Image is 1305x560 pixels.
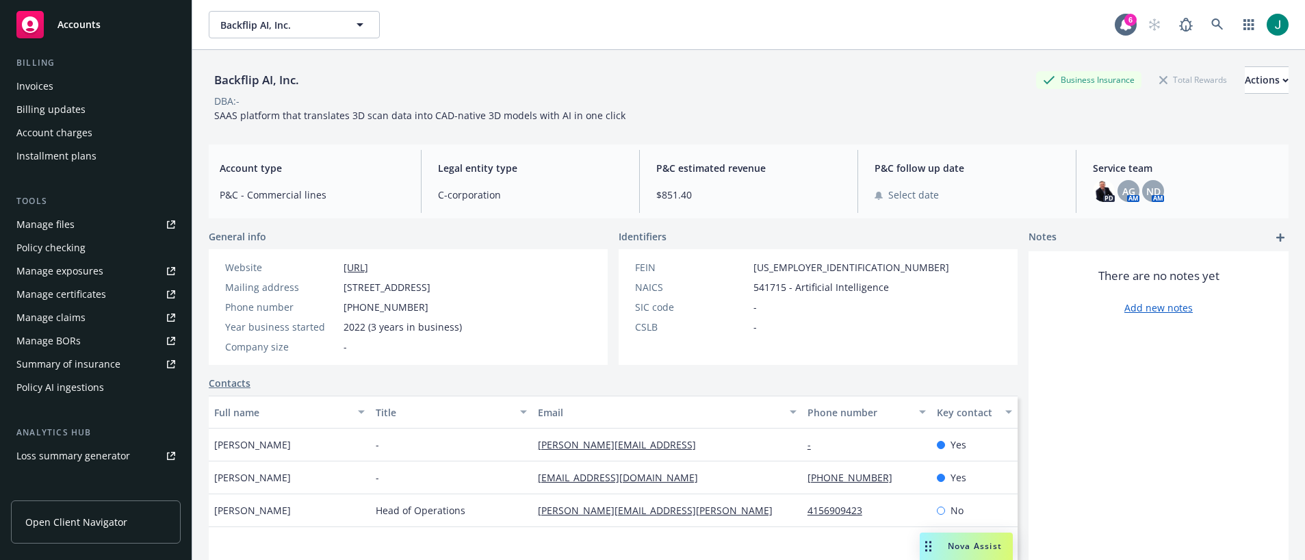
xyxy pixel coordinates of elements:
[209,229,266,244] span: General info
[1029,229,1057,246] span: Notes
[220,188,404,202] span: P&C - Commercial lines
[344,300,428,314] span: [PHONE_NUMBER]
[344,340,347,354] span: -
[1093,161,1278,175] span: Service team
[16,237,86,259] div: Policy checking
[1093,180,1115,202] img: photo
[11,5,181,44] a: Accounts
[951,470,966,485] span: Yes
[1172,11,1200,38] a: Report a Bug
[11,353,181,375] a: Summary of insurance
[225,320,338,334] div: Year business started
[16,145,96,167] div: Installment plans
[344,280,430,294] span: [STREET_ADDRESS]
[1141,11,1168,38] a: Start snowing
[370,396,532,429] button: Title
[16,445,130,467] div: Loss summary generator
[11,214,181,236] a: Manage files
[16,377,104,398] div: Policy AI ingestions
[532,396,802,429] button: Email
[16,353,120,375] div: Summary of insurance
[214,405,350,420] div: Full name
[951,503,964,518] span: No
[875,161,1059,175] span: P&C follow up date
[214,437,291,452] span: [PERSON_NAME]
[1124,301,1193,315] a: Add new notes
[753,260,949,275] span: [US_EMPLOYER_IDENTIFICATION_NUMBER]
[16,75,53,97] div: Invoices
[807,504,873,517] a: 4156909423
[376,437,379,452] span: -
[344,261,368,274] a: [URL]
[16,99,86,120] div: Billing updates
[11,445,181,467] a: Loss summary generator
[538,405,781,420] div: Email
[209,71,305,89] div: Backflip AI, Inc.
[344,320,462,334] span: 2022 (3 years in business)
[656,161,841,175] span: P&C estimated revenue
[920,533,937,560] div: Drag to move
[438,188,623,202] span: C-corporation
[25,515,127,529] span: Open Client Navigator
[1036,71,1141,88] div: Business Insurance
[1235,11,1263,38] a: Switch app
[11,426,181,440] div: Analytics hub
[11,194,181,208] div: Tools
[753,300,757,314] span: -
[11,377,181,398] a: Policy AI ingestions
[376,503,465,518] span: Head of Operations
[16,122,92,144] div: Account charges
[538,471,709,484] a: [EMAIL_ADDRESS][DOMAIN_NAME]
[376,405,511,420] div: Title
[1272,229,1289,246] a: add
[538,438,707,451] a: [PERSON_NAME][EMAIL_ADDRESS]
[951,437,966,452] span: Yes
[225,260,338,275] div: Website
[11,307,181,329] a: Manage claims
[1267,14,1289,36] img: photo
[1245,67,1289,93] div: Actions
[11,99,181,120] a: Billing updates
[11,122,181,144] a: Account charges
[635,280,748,294] div: NAICS
[807,438,822,451] a: -
[225,300,338,314] div: Phone number
[1204,11,1231,38] a: Search
[16,330,81,352] div: Manage BORs
[635,320,748,334] div: CSLB
[214,109,625,122] span: SAAS platform that translates 3D scan data into CAD-native 3D models with AI in one click
[635,260,748,275] div: FEIN
[16,283,106,305] div: Manage certificates
[376,470,379,485] span: -
[1245,66,1289,94] button: Actions
[209,396,370,429] button: Full name
[920,533,1013,560] button: Nova Assist
[57,19,101,30] span: Accounts
[753,280,889,294] span: 541715 - Artificial Intelligence
[1122,184,1135,199] span: AG
[937,405,997,420] div: Key contact
[220,161,404,175] span: Account type
[753,320,757,334] span: -
[948,540,1002,552] span: Nova Assist
[209,11,380,38] button: Backflip AI, Inc.
[16,214,75,236] div: Manage files
[1124,14,1137,26] div: 6
[225,280,338,294] div: Mailing address
[209,376,250,390] a: Contacts
[220,18,339,32] span: Backflip AI, Inc.
[214,94,240,108] div: DBA: -
[214,470,291,485] span: [PERSON_NAME]
[11,56,181,70] div: Billing
[802,396,931,429] button: Phone number
[438,161,623,175] span: Legal entity type
[807,471,903,484] a: [PHONE_NUMBER]
[931,396,1018,429] button: Key contact
[635,300,748,314] div: SIC code
[16,260,103,282] div: Manage exposures
[1152,71,1234,88] div: Total Rewards
[807,405,911,420] div: Phone number
[888,188,939,202] span: Select date
[225,340,338,354] div: Company size
[656,188,841,202] span: $851.40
